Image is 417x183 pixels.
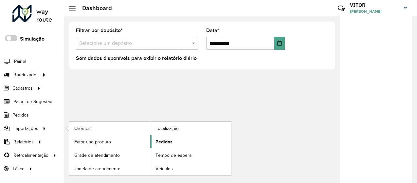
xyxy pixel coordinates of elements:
[69,149,150,162] a: Grade de atendimento
[150,162,231,175] a: Veículos
[12,85,33,92] span: Cadastros
[20,35,45,43] label: Simulação
[69,122,150,135] a: Clientes
[150,135,231,148] a: Pedidos
[76,27,123,34] label: Filtrar por depósito
[13,125,38,132] span: Importações
[74,125,91,132] span: Clientes
[69,135,150,148] a: Fator tipo produto
[350,9,399,14] span: [PERSON_NAME]
[350,2,399,8] h3: VITOR
[155,125,179,132] span: Localização
[13,98,52,105] span: Painel de Sugestão
[155,152,191,159] span: Tempo de espera
[150,122,231,135] a: Localização
[12,165,25,172] span: Tático
[206,27,219,34] label: Data
[13,152,48,159] span: Retroalimentação
[76,54,197,62] label: Sem dados disponíveis para exibir o relatório diário
[155,138,172,145] span: Pedidos
[76,5,112,12] h2: Dashboard
[69,162,150,175] a: Janela de atendimento
[334,1,348,15] a: Contato Rápido
[155,165,173,172] span: Veículos
[12,112,29,119] span: Pedidos
[13,138,34,145] span: Relatórios
[150,149,231,162] a: Tempo de espera
[74,165,120,172] span: Janela de atendimento
[74,152,120,159] span: Grade de atendimento
[13,71,38,78] span: Roteirizador
[14,58,26,65] span: Painel
[74,138,111,145] span: Fator tipo produto
[274,37,285,50] button: Choose Date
